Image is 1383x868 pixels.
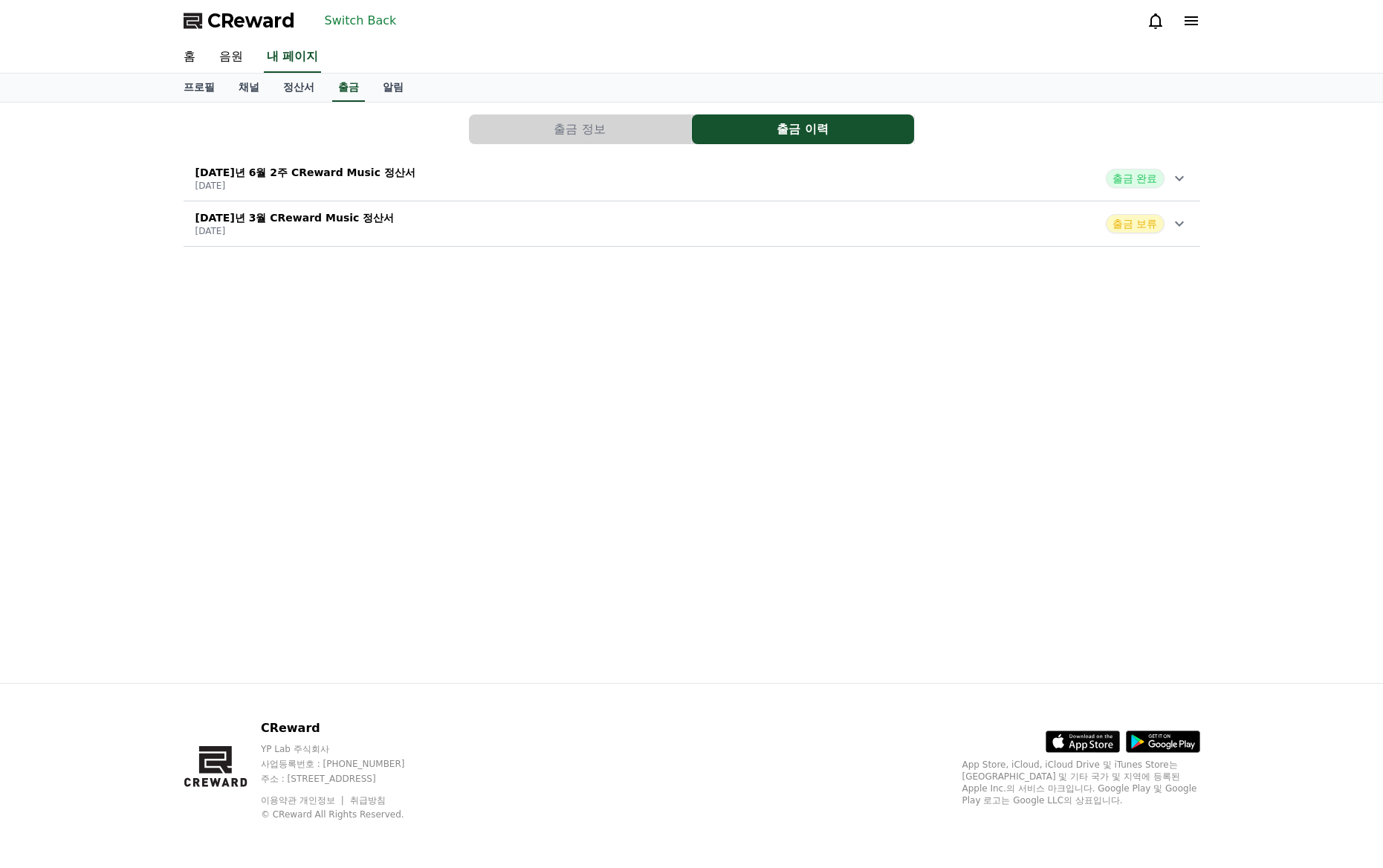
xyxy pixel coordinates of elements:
[261,809,404,820] font: © CReward All Rights Reserved.
[195,212,395,224] font: [DATE]년 3월 CReward Music 정산서
[350,795,386,806] a: 취급방침
[325,13,397,27] font: Switch Back
[692,114,915,144] a: 출금 이력
[261,795,346,806] a: 이용약관 개인정보
[239,81,259,93] font: 채널
[195,181,226,191] font: [DATE]
[267,49,319,63] font: 내 페이지
[184,9,295,33] a: CReward
[261,795,335,806] font: 이용약관 개인정보
[261,774,376,784] font: 주소 : [STREET_ADDRESS]
[184,201,1200,247] button: [DATE]년 3월 CReward Music 정산서 [DATE] 출금 보류
[962,759,1197,806] font: App Store, iCloud, iCloud Drive 및 iTunes Store는 [GEOGRAPHIC_DATA] 및 기타 국가 및 지역에 등록된 Apple Inc.의 서...
[777,122,829,136] font: 출금 이력
[338,81,359,93] font: 출금
[469,114,691,144] button: 출금 정보
[207,10,295,31] font: CReward
[227,74,271,102] a: 채널
[172,74,227,102] a: 프로필
[207,42,255,73] a: 음원
[195,226,226,236] font: [DATE]
[692,114,914,144] button: 출금 이력
[184,156,1200,201] button: [DATE]년 6월 2주 CReward Music 정산서 [DATE] 출금 완료
[283,81,314,93] font: 정산서
[271,74,326,102] a: 정산서
[184,81,215,93] font: 프로필
[319,9,403,33] button: Switch Back
[219,49,243,63] font: 음원
[261,744,329,754] font: YP Lab 주식회사
[184,49,195,63] font: 홈
[261,721,320,735] font: CReward
[554,122,605,136] font: 출금 정보
[383,81,404,93] font: 알림
[261,759,405,769] font: 사업등록번호 : [PHONE_NUMBER]
[264,42,322,73] a: 내 페이지
[1112,218,1157,230] font: 출금 보류
[172,42,207,73] a: 홈
[371,74,415,102] a: 알림
[332,74,365,102] a: 출금
[195,166,415,178] font: [DATE]년 6월 2주 CReward Music 정산서
[1112,172,1157,184] font: 출금 완료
